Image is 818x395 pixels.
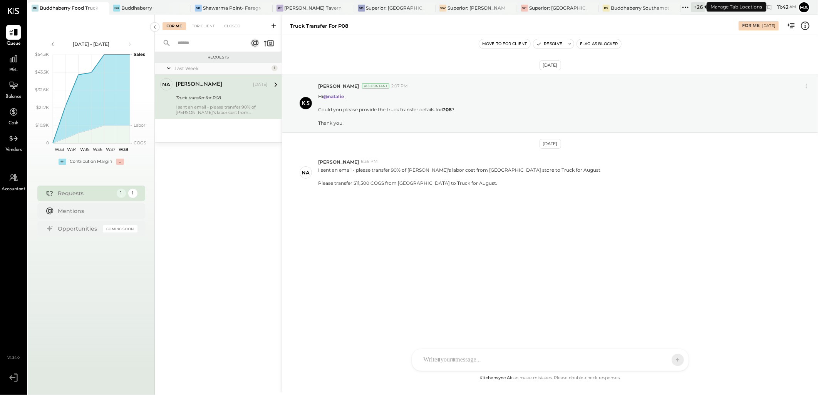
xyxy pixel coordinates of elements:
span: 2:07 PM [391,83,408,89]
div: BF [32,5,39,12]
div: SO [358,5,365,12]
span: [PERSON_NAME] [318,159,359,165]
div: na [302,169,310,176]
div: SP [195,5,202,12]
div: For Client [188,22,219,30]
div: Please transfer $11,500 COGS from [GEOGRAPHIC_DATA] to Truck for August. [318,180,600,186]
div: Manage Tab Locations [707,2,766,12]
div: Superior: [PERSON_NAME] [448,5,506,11]
text: $32.6K [35,87,49,92]
div: Opportunities [58,225,99,233]
a: Accountant [0,171,27,193]
button: Flag as Blocker [577,39,621,49]
p: I sent an email - please transfer 90% of [PERSON_NAME]'s labor cost from [GEOGRAPHIC_DATA] store ... [318,167,600,186]
div: 1 [272,65,278,71]
div: SC [521,5,528,12]
span: Vendors [5,147,22,154]
div: [DATE] [540,60,561,70]
div: [PERSON_NAME] Tavern [285,5,342,11]
span: [PERSON_NAME] [318,83,359,89]
div: Coming Soon [103,225,137,233]
text: $54.3K [35,52,49,57]
a: Balance [0,78,27,100]
button: Move to for client [479,39,530,49]
text: 0 [46,140,49,146]
a: Vendors [0,131,27,154]
span: Accountant [2,186,25,193]
div: For Me [742,23,759,29]
div: [DATE] [540,139,561,149]
div: 1 [117,189,126,198]
text: Sales [134,52,145,57]
a: P&L [0,52,27,74]
text: $43.5K [35,69,49,75]
div: Contribution Margin [70,159,112,165]
p: Hi , Could you please provide the truck transfer details for ? Thank you! [318,93,454,126]
a: Queue [0,25,27,47]
div: 1 [128,189,137,198]
div: Mentions [58,207,134,215]
div: + 26 [691,2,705,12]
div: Buddhaberry Southampton [611,5,669,11]
div: SW [439,5,446,12]
text: W36 [93,147,102,152]
text: Labor [134,122,145,128]
div: Shawarma Point- Fareground [203,5,261,11]
strong: @natalie [323,94,344,99]
text: W33 [54,147,64,152]
text: W38 [118,147,128,152]
div: - [116,159,124,165]
div: na [163,81,171,88]
button: Ha [798,1,810,13]
button: Resolve [533,39,566,49]
div: [DATE] [762,23,775,28]
div: + [59,159,66,165]
div: [PERSON_NAME] [176,81,222,89]
div: Requests [159,55,278,60]
div: Buddhaberry Food Truck [40,5,98,11]
div: Accountant [362,83,389,89]
strong: P08 [442,107,452,112]
text: W34 [67,147,77,152]
text: $21.7K [36,105,49,110]
div: [DATE] [253,82,268,88]
div: Last Week [174,65,270,72]
div: BS [603,5,610,12]
div: Truck transfer for P08 [176,94,265,102]
span: 8:36 PM [361,159,378,165]
a: Cash [0,105,27,127]
span: Balance [5,94,22,100]
div: I sent an email - please transfer 90% of [PERSON_NAME]'s labor cost from [GEOGRAPHIC_DATA] store ... [176,104,268,115]
div: Superior: [GEOGRAPHIC_DATA] [529,5,587,11]
text: W35 [80,147,89,152]
div: [DATE] - [DATE] [59,41,124,47]
span: P&L [9,67,18,74]
span: Cash [8,120,18,127]
div: Superior: [GEOGRAPHIC_DATA] [366,5,424,11]
div: Buddhaberry [121,5,152,11]
div: Requests [58,189,113,197]
div: Closed [220,22,244,30]
div: PT [277,5,283,12]
span: Queue [7,40,21,47]
text: W37 [106,147,115,152]
div: Bu [113,5,120,12]
div: Truck transfer for P08 [290,22,348,30]
text: $10.9K [35,122,49,128]
text: COGS [134,140,146,146]
div: For Me [163,22,186,30]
